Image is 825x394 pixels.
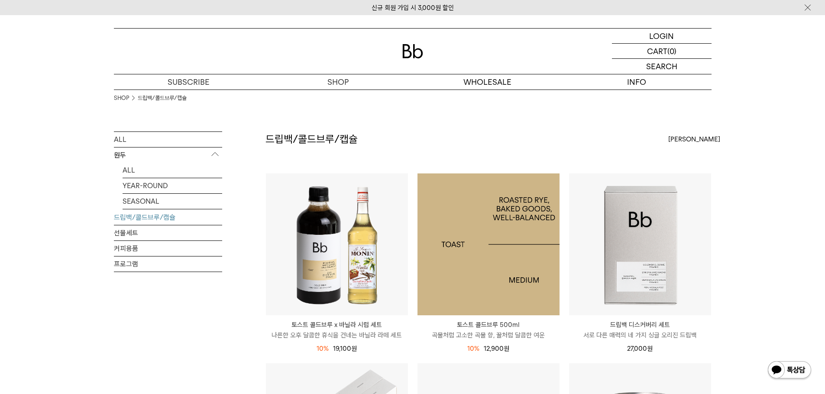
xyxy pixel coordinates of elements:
[266,173,408,315] img: 토스트 콜드브루 x 바닐라 시럽 세트
[123,163,222,178] a: ALL
[504,345,509,352] span: 원
[114,94,129,103] a: SHOP
[484,345,509,352] span: 12,900
[333,345,357,352] span: 19,100
[114,147,222,163] p: 원두
[114,132,222,147] a: ALL
[114,210,222,225] a: 드립백/콜드브루/캡슐
[667,44,676,58] p: (0)
[138,94,187,103] a: 드립백/콜드브루/캡슐
[647,345,653,352] span: 원
[417,173,560,315] img: 1000001201_add2_039.jpg
[647,44,667,58] p: CART
[265,132,358,147] h2: 드립백/콜드브루/캡슐
[417,330,560,340] p: 곡물처럼 고소한 곡물 향, 꿀처럼 달콤한 여운
[123,194,222,209] a: SEASONAL
[569,173,711,315] img: 드립백 디스커버리 세트
[114,225,222,240] a: 선물세트
[317,343,329,354] div: 10%
[114,256,222,272] a: 프로그램
[114,74,263,90] a: SUBSCRIBE
[351,345,357,352] span: 원
[467,343,479,354] div: 10%
[417,173,560,315] a: 토스트 콜드브루 500ml
[266,320,408,330] p: 토스트 콜드브루 x 바닐라 시럽 세트
[417,320,560,340] a: 토스트 콜드브루 500ml 곡물처럼 고소한 곡물 향, 꿀처럼 달콤한 여운
[372,4,454,12] a: 신규 회원 가입 시 3,000원 할인
[562,74,712,90] p: INFO
[569,330,711,340] p: 서로 다른 매력의 네 가지 싱글 오리진 드립백
[569,320,711,340] a: 드립백 디스커버리 세트 서로 다른 매력의 네 가지 싱글 오리진 드립백
[668,134,720,144] span: [PERSON_NAME]
[612,29,712,44] a: LOGIN
[417,320,560,330] p: 토스트 콜드브루 500ml
[266,320,408,340] a: 토스트 콜드브루 x 바닐라 시럽 세트 나른한 오후 달콤한 휴식을 건네는 바닐라 라떼 세트
[767,360,812,381] img: 카카오톡 채널 1:1 채팅 버튼
[114,241,222,256] a: 커피용품
[413,74,562,90] p: WHOLESALE
[123,178,222,193] a: YEAR-ROUND
[612,44,712,59] a: CART (0)
[569,320,711,330] p: 드립백 디스커버리 세트
[266,330,408,340] p: 나른한 오후 달콤한 휴식을 건네는 바닐라 라떼 세트
[646,59,677,74] p: SEARCH
[649,29,674,43] p: LOGIN
[402,44,423,58] img: 로고
[263,74,413,90] a: SHOP
[627,345,653,352] span: 27,000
